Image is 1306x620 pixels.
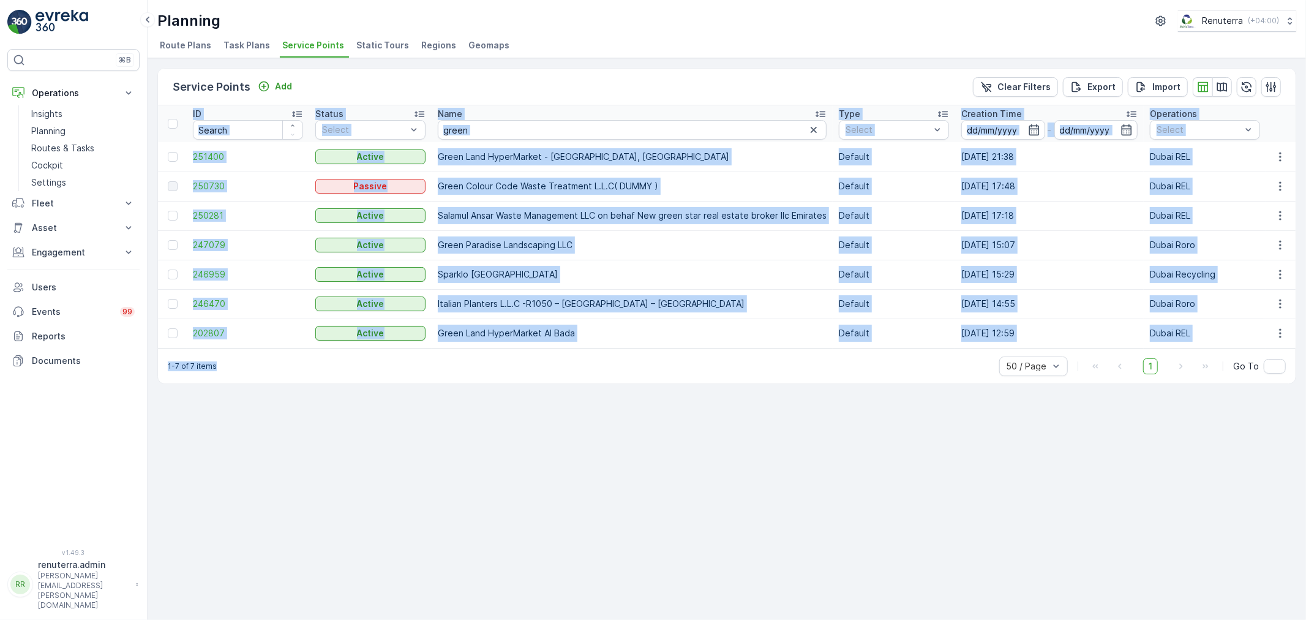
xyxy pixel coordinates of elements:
div: Toggle Row Selected [168,299,178,309]
p: Events [32,306,113,318]
input: dd/mm/yyyy [1054,120,1138,140]
p: ( +04:00 ) [1248,16,1279,26]
td: Dubai Roro [1144,289,1266,319]
td: [DATE] 15:07 [955,230,1144,260]
p: Creation Time [961,108,1022,120]
a: Documents [7,349,140,373]
a: Reports [7,324,140,349]
button: Passive [315,179,426,194]
p: Active [357,210,385,222]
p: Active [357,239,385,251]
td: Italian Planters L.L.C -R1050 – [GEOGRAPHIC_DATA] – [GEOGRAPHIC_DATA] [432,289,833,319]
td: Dubai REL [1144,142,1266,172]
td: Green Land HyperMarket - [GEOGRAPHIC_DATA], [GEOGRAPHIC_DATA] [432,142,833,172]
p: Passive [354,180,388,192]
a: Events99 [7,300,140,324]
button: RRrenuterra.admin[PERSON_NAME][EMAIL_ADDRESS][PERSON_NAME][DOMAIN_NAME] [7,559,140,610]
span: 250730 [193,180,303,192]
p: Status [315,108,343,120]
div: Toggle Row Selected [168,270,178,279]
p: Clear Filters [997,81,1051,93]
a: Insights [26,105,140,123]
p: - [1048,123,1052,137]
button: Import [1128,77,1188,97]
p: Active [357,298,385,310]
td: Default [833,319,955,348]
td: [DATE] 15:29 [955,260,1144,289]
td: [DATE] 17:18 [955,201,1144,230]
a: 246959 [193,268,303,281]
td: Default [833,289,955,319]
td: Default [833,142,955,172]
td: Dubai Roro [1144,230,1266,260]
td: Salamul Ansar Waste Management LLC on behaf New green star real estate broker llc Emirates [432,201,833,230]
a: 251400 [193,151,303,163]
p: Cockpit [31,159,63,172]
button: Engagement [7,240,140,265]
button: Active [315,208,426,223]
a: Settings [26,174,140,191]
p: Active [357,268,385,281]
p: Operations [1150,108,1197,120]
a: 202807 [193,327,303,339]
p: Reports [32,330,135,342]
input: Search [193,120,303,140]
p: Service Points [173,78,250,96]
p: Routes & Tasks [31,142,94,154]
p: Engagement [32,246,115,259]
p: Name [438,108,462,120]
span: Static Tours [356,39,409,51]
td: Green Land HyperMarket Al Bada [432,319,833,348]
p: Documents [32,355,135,367]
p: [PERSON_NAME][EMAIL_ADDRESS][PERSON_NAME][DOMAIN_NAME] [38,571,130,610]
button: Clear Filters [973,77,1058,97]
button: Active [315,297,426,311]
a: 246470 [193,298,303,310]
p: Select [846,124,930,136]
p: 99 [122,307,132,317]
p: 1-7 of 7 items [168,361,217,371]
td: [DATE] 12:59 [955,319,1144,348]
td: Green Paradise Landscaping LLC [432,230,833,260]
div: Toggle Row Selected [168,328,178,338]
p: ID [193,108,201,120]
p: Planning [31,125,66,137]
p: Add [275,80,292,93]
span: Task Plans [223,39,270,51]
td: Sparklo [GEOGRAPHIC_DATA] [432,260,833,289]
p: Planning [157,11,220,31]
p: ⌘B [119,55,131,65]
a: 250281 [193,210,303,222]
p: Users [32,281,135,293]
p: Settings [31,176,66,189]
span: v 1.49.3 [7,549,140,556]
p: Select [1157,124,1241,136]
p: Active [357,151,385,163]
td: Default [833,201,955,230]
a: Routes & Tasks [26,140,140,157]
span: Go To [1233,360,1259,372]
span: Service Points [282,39,344,51]
td: Default [833,230,955,260]
a: 247079 [193,239,303,251]
p: Operations [32,87,115,99]
td: [DATE] 17:48 [955,172,1144,201]
a: Users [7,275,140,300]
img: logo [7,10,32,34]
p: Select [322,124,407,136]
span: Route Plans [160,39,211,51]
td: Green Colour Code Waste Treatment L.L.C( DUMMY ) [432,172,833,201]
td: Default [833,260,955,289]
p: Active [357,327,385,339]
td: Dubai REL [1144,201,1266,230]
p: Fleet [32,197,115,210]
img: Screenshot_2024-07-26_at_13.33.01.png [1178,14,1197,28]
td: [DATE] 21:38 [955,142,1144,172]
div: RR [10,575,30,594]
td: Default [833,172,955,201]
